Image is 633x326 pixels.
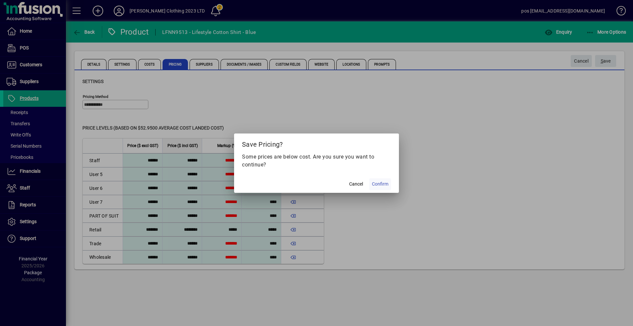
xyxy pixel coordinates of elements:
button: Cancel [346,178,367,190]
h2: Save Pricing? [234,133,399,153]
span: Confirm [372,181,388,188]
span: Cancel [349,181,363,188]
p: Some prices are below cost. Are you sure you want to continue? [242,153,391,169]
button: Confirm [369,178,391,190]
